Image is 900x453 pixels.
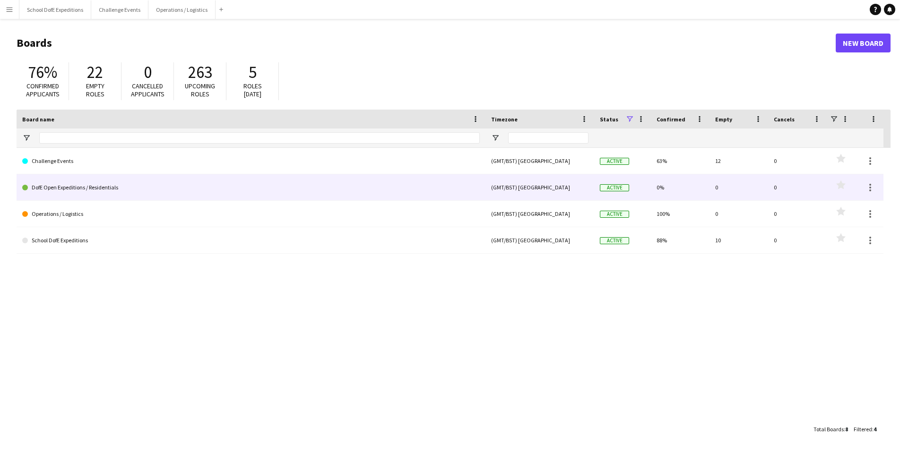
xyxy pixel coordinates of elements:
[768,201,827,227] div: 0
[491,116,518,123] span: Timezone
[854,420,876,438] div: :
[91,0,148,19] button: Challenge Events
[508,132,588,144] input: Timezone Filter Input
[26,82,60,98] span: Confirmed applicants
[86,82,104,98] span: Empty roles
[485,201,594,227] div: (GMT/BST) [GEOGRAPHIC_DATA]
[19,0,91,19] button: School DofE Expeditions
[710,148,768,174] div: 12
[768,227,827,253] div: 0
[39,132,480,144] input: Board name Filter Input
[774,116,795,123] span: Cancels
[874,426,876,433] span: 4
[249,62,257,83] span: 5
[710,201,768,227] div: 0
[600,116,618,123] span: Status
[600,211,629,218] span: Active
[600,237,629,244] span: Active
[768,174,827,200] div: 0
[491,134,500,142] button: Open Filter Menu
[485,148,594,174] div: (GMT/BST) [GEOGRAPHIC_DATA]
[22,148,480,174] a: Challenge Events
[17,36,836,50] h1: Boards
[651,201,710,227] div: 100%
[22,174,480,201] a: DofE Open Expeditions / Residentials
[485,174,594,200] div: (GMT/BST) [GEOGRAPHIC_DATA]
[768,148,827,174] div: 0
[148,0,216,19] button: Operations / Logistics
[600,184,629,191] span: Active
[600,158,629,165] span: Active
[651,227,710,253] div: 88%
[144,62,152,83] span: 0
[22,201,480,227] a: Operations / Logistics
[710,174,768,200] div: 0
[813,426,844,433] span: Total Boards
[243,82,262,98] span: Roles [DATE]
[854,426,872,433] span: Filtered
[22,227,480,254] a: School DofE Expeditions
[651,174,710,200] div: 0%
[813,420,848,438] div: :
[845,426,848,433] span: 8
[710,227,768,253] div: 10
[87,62,103,83] span: 22
[485,227,594,253] div: (GMT/BST) [GEOGRAPHIC_DATA]
[185,82,215,98] span: Upcoming roles
[188,62,212,83] span: 263
[22,116,54,123] span: Board name
[715,116,732,123] span: Empty
[28,62,57,83] span: 76%
[131,82,164,98] span: Cancelled applicants
[657,116,685,123] span: Confirmed
[651,148,710,174] div: 63%
[22,134,31,142] button: Open Filter Menu
[836,34,891,52] a: New Board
